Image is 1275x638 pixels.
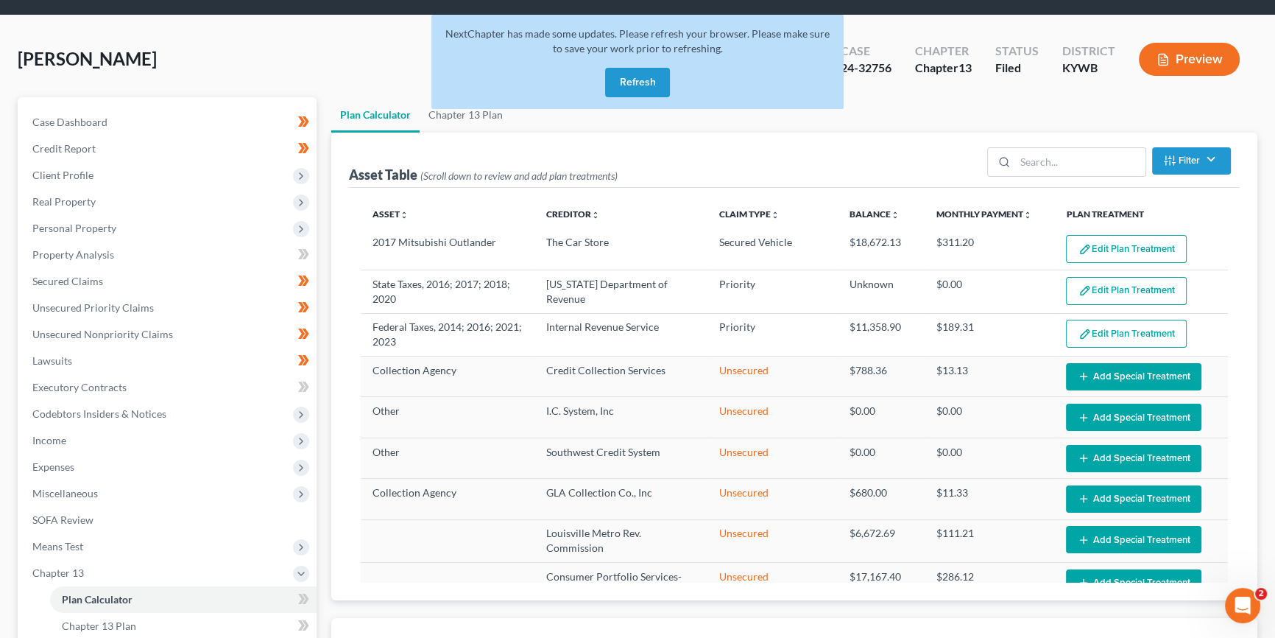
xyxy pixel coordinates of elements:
div: Chapter [915,43,972,60]
a: Executory Contracts [21,374,317,401]
div: Status [995,43,1039,60]
th: Plan Treatment [1054,200,1228,229]
td: Southwest Credit System [534,438,708,478]
td: $11,358.90 [838,313,925,356]
button: Preview [1139,43,1240,76]
td: $18,672.13 [838,229,925,270]
td: $0.00 [838,397,925,438]
td: Federal Taxes, 2014; 2016; 2021; 2023 [361,313,534,356]
td: Unsecured [707,563,838,606]
td: $0.00 [925,270,1055,313]
span: Real Property [32,195,96,208]
a: Monthly Paymentunfold_more [936,208,1032,220]
td: $6,672.69 [838,519,925,562]
td: Unknown [838,270,925,313]
img: edit-pencil-c1479a1de80d8dea1e2430c2f745a3c6a07e9d7aa2eeffe225670001d78357a8.svg [1078,284,1091,297]
i: unfold_more [591,211,600,220]
span: Chapter 13 [32,567,84,579]
a: Assetunfold_more [372,208,409,220]
span: Means Test [32,540,83,553]
span: Codebtors Insiders & Notices [32,407,166,420]
div: KYWB [1062,60,1115,77]
td: GLA Collection Co., Inc [534,479,708,519]
a: Case Dashboard [21,109,317,136]
div: Filed [995,60,1039,77]
a: Claim Typeunfold_more [719,208,780,220]
button: Refresh [605,68,670,97]
span: Personal Property [32,222,116,234]
span: Plan Calculator [62,593,133,606]
td: [US_STATE] Department of Revenue [534,270,708,313]
td: $0.00 [925,397,1055,438]
td: $286.12 [925,563,1055,606]
span: Chapter 13 Plan [62,620,136,632]
a: Lawsuits [21,348,317,374]
div: 24-32756 [841,60,891,77]
i: unfold_more [400,211,409,220]
iframe: Intercom live chat [1225,588,1260,623]
button: Add Special Treatment [1066,445,1201,472]
td: $189.31 [925,313,1055,356]
span: Unsecured Nonpriority Claims [32,328,173,340]
span: [PERSON_NAME] [18,48,157,69]
td: Collection Agency [361,479,534,519]
td: Unsecured [707,438,838,478]
button: Add Special Treatment [1066,569,1201,597]
a: Property Analysis [21,242,317,268]
span: Lawsuits [32,354,72,367]
a: Credit Report [21,136,317,162]
span: Property Analysis [32,248,114,261]
i: unfold_more [771,211,780,220]
td: State Taxes, 2016; 2017; 2018; 2020 [361,270,534,313]
span: 2 [1255,588,1267,600]
span: Credit Report [32,142,96,155]
a: Plan Calculator [50,586,317,613]
button: Edit Plan Treatment [1066,277,1187,305]
td: I.C. System, Inc [534,397,708,438]
div: Asset Table [349,166,618,183]
td: $680.00 [838,479,925,519]
td: Other [361,438,534,478]
a: Unsecured Nonpriority Claims [21,321,317,348]
a: Unsecured Priority Claims [21,295,317,321]
div: District [1062,43,1115,60]
span: (Scroll down to review and add plan treatments) [420,169,618,182]
button: Add Special Treatment [1066,363,1201,390]
span: Miscellaneous [32,487,98,499]
span: Client Profile [32,169,93,181]
td: Priority [707,270,838,313]
span: Income [32,434,66,446]
td: Unsecured [707,479,838,519]
td: Collection Agency [361,357,534,397]
button: Add Special Treatment [1066,404,1201,431]
td: $17,167.40 [838,563,925,606]
td: Unsecured [707,519,838,562]
button: Filter [1152,147,1231,175]
td: Other [361,397,534,438]
td: Secured Vehicle [707,229,838,270]
span: Expenses [32,460,74,473]
div: Case [841,43,891,60]
span: Case Dashboard [32,116,107,128]
span: Unsecured Priority Claims [32,301,154,314]
td: Priority [707,313,838,356]
input: Search... [1015,148,1145,176]
a: Chapter 13 Plan [420,97,512,133]
td: $311.20 [925,229,1055,270]
span: Executory Contracts [32,381,127,393]
span: NextChapter has made some updates. Please refresh your browser. Please make sure to save your wor... [445,27,830,55]
td: The Car Store [534,229,708,270]
td: Credit Collection Services [534,357,708,397]
td: Consumer Portfolio Services- claim no. 6 [534,563,708,606]
td: $788.36 [838,357,925,397]
button: Edit Plan Treatment [1066,235,1187,263]
a: Creditorunfold_more [546,208,600,220]
span: Secured Claims [32,275,103,287]
img: edit-pencil-c1479a1de80d8dea1e2430c2f745a3c6a07e9d7aa2eeffe225670001d78357a8.svg [1078,328,1091,340]
a: Balanceunfold_more [850,208,900,220]
a: Secured Claims [21,268,317,295]
td: $11.33 [925,479,1055,519]
button: Add Special Treatment [1066,526,1201,553]
td: 2017 Mitsubishi Outlander [361,229,534,270]
td: Unsecured [707,397,838,438]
